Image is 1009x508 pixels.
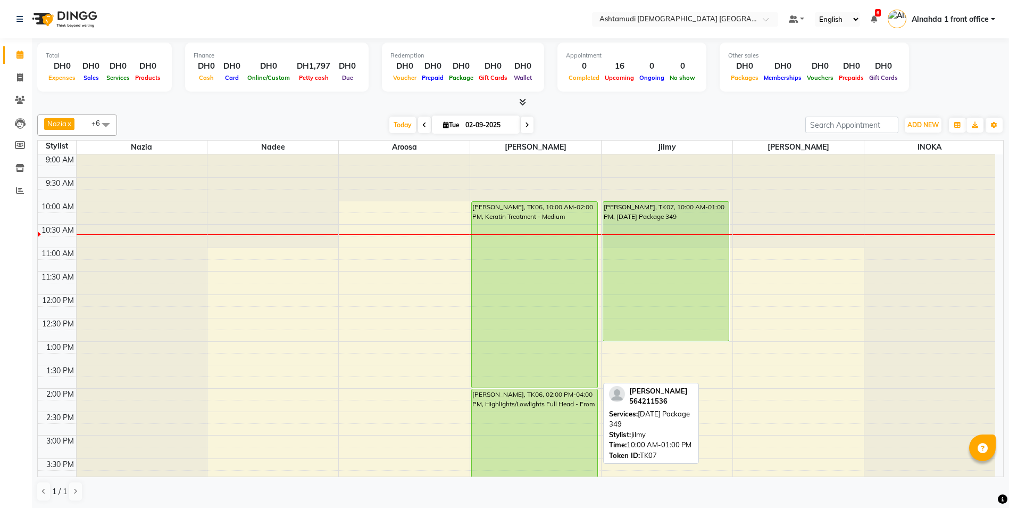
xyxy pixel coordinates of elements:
[871,14,877,24] a: 6
[609,430,631,439] span: Stylist:
[245,60,293,72] div: DH0
[52,486,67,497] span: 1 / 1
[602,74,637,81] span: Upcoming
[472,389,597,481] div: [PERSON_NAME], TK06, 02:00 PM-04:00 PM, Highlights/Lowlights Full Head - From
[390,74,419,81] span: Voucher
[44,389,76,400] div: 2:00 PM
[476,74,510,81] span: Gift Cards
[81,74,102,81] span: Sales
[44,436,76,447] div: 3:00 PM
[912,14,989,25] span: Alnahda 1 front office
[728,60,761,72] div: DH0
[462,117,515,133] input: 2025-09-02
[609,430,693,440] div: Jilmy
[104,60,132,72] div: DH0
[40,295,76,306] div: 12:00 PM
[339,74,356,81] span: Due
[866,60,900,72] div: DH0
[804,60,836,72] div: DH0
[629,387,688,395] span: [PERSON_NAME]
[39,272,76,283] div: 11:30 AM
[637,60,667,72] div: 0
[196,74,216,81] span: Cash
[836,74,866,81] span: Prepaids
[40,318,76,330] div: 12:30 PM
[293,60,335,72] div: DH1,797
[27,4,100,34] img: logo
[44,178,76,189] div: 9:30 AM
[603,202,729,341] div: [PERSON_NAME], TK07, 10:00 AM-01:00 PM, [DATE] Package 349
[609,386,625,402] img: profile
[637,74,667,81] span: Ongoing
[667,60,698,72] div: 0
[39,225,76,236] div: 10:30 AM
[609,440,693,450] div: 10:00 AM-01:00 PM
[335,60,360,72] div: DH0
[888,10,906,28] img: Alnahda 1 front office
[44,365,76,376] div: 1:30 PM
[390,60,419,72] div: DH0
[875,9,881,17] span: 6
[728,74,761,81] span: Packages
[77,141,207,154] span: Nazia
[728,51,900,60] div: Other sales
[446,74,476,81] span: Package
[194,51,360,60] div: Finance
[44,412,76,423] div: 2:30 PM
[836,60,866,72] div: DH0
[472,202,597,388] div: [PERSON_NAME], TK06, 10:00 AM-02:00 PM, Keratin Treatment - Medium
[78,60,104,72] div: DH0
[46,60,78,72] div: DH0
[44,459,76,470] div: 3:30 PM
[761,74,804,81] span: Memberships
[39,201,76,212] div: 10:00 AM
[866,74,900,81] span: Gift Cards
[44,342,76,353] div: 1:00 PM
[446,60,476,72] div: DH0
[566,60,602,72] div: 0
[609,409,690,429] span: [DATE] Package 349
[296,74,331,81] span: Petty cash
[733,141,864,154] span: [PERSON_NAME]
[905,118,941,133] button: ADD NEW
[470,141,601,154] span: [PERSON_NAME]
[132,60,163,72] div: DH0
[440,121,462,129] span: Tue
[629,396,688,407] div: 564211536
[66,119,71,128] a: x
[511,74,535,81] span: Wallet
[602,141,732,154] span: Jilmy
[91,119,108,127] span: +6
[46,51,163,60] div: Total
[46,74,78,81] span: Expenses
[389,117,416,133] span: Today
[667,74,698,81] span: No show
[476,60,510,72] div: DH0
[566,74,602,81] span: Completed
[207,141,338,154] span: Nadee
[44,154,76,166] div: 9:00 AM
[38,141,76,152] div: Stylist
[602,60,637,72] div: 16
[222,74,241,81] span: Card
[964,465,998,497] iframe: chat widget
[245,74,293,81] span: Online/Custom
[609,450,693,461] div: TK07
[194,60,219,72] div: DH0
[104,74,132,81] span: Services
[761,60,804,72] div: DH0
[864,141,995,154] span: INOKA
[390,51,536,60] div: Redemption
[132,74,163,81] span: Products
[804,74,836,81] span: Vouchers
[609,451,640,460] span: Token ID:
[609,409,638,418] span: Services:
[47,119,66,128] span: Nazia
[339,141,470,154] span: Aroosa
[609,440,627,449] span: Time:
[805,117,898,133] input: Search Appointment
[566,51,698,60] div: Appointment
[419,60,446,72] div: DH0
[907,121,939,129] span: ADD NEW
[510,60,536,72] div: DH0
